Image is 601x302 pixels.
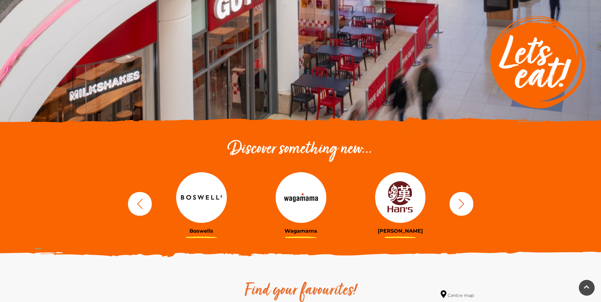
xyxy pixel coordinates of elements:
h2: Discover something new... [125,139,476,160]
a: Centre map [441,290,474,299]
h3: Wagamama [256,228,346,234]
h3: [PERSON_NAME] [355,228,445,234]
a: Boswells [157,172,246,234]
h2: Find your favourites! [185,281,416,301]
a: Wagamama [256,172,346,234]
h3: Boswells [157,228,246,234]
a: [PERSON_NAME] [355,172,445,234]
